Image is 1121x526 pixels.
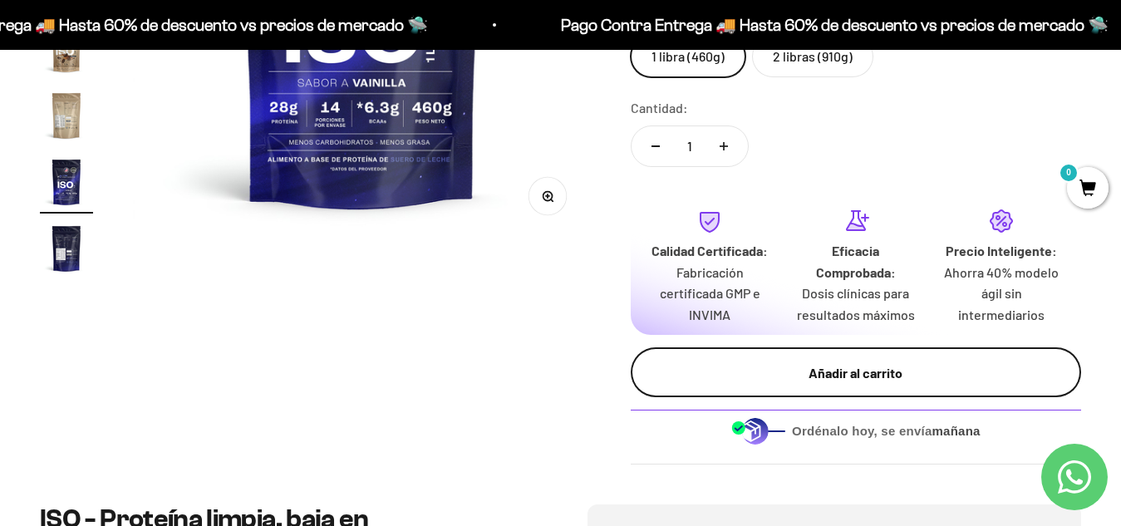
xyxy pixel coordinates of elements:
[631,347,1081,397] button: Añadir al carrito
[20,128,344,157] div: Más detalles sobre la fecha exacta de entrega.
[1059,163,1079,183] mark: 0
[40,222,93,280] button: Ir al artículo 17
[40,222,93,275] img: Proteína Aislada (ISO)
[40,89,93,142] img: Proteína Aislada (ISO)
[20,79,344,124] div: Un aval de expertos o estudios clínicos en la página.
[40,22,93,81] button: Ir al artículo 14
[731,417,785,445] img: Despacho sin intermediarios
[816,243,896,280] strong: Eficacia Comprobada:
[20,27,344,65] p: ¿Qué te daría la seguridad final para añadir este producto a tu carrito?
[651,243,768,258] strong: Calidad Certificada:
[700,126,748,166] button: Aumentar cantidad
[664,362,1048,384] div: Añadir al carrito
[40,89,93,147] button: Ir al artículo 15
[651,262,769,326] p: Fabricación certificada GMP e INVIMA
[942,262,1061,326] p: Ahorra 40% modelo ágil sin intermediarios
[20,161,344,190] div: Un mensaje de garantía de satisfacción visible.
[1067,180,1109,199] a: 0
[543,12,1090,38] p: Pago Contra Entrega 🚚 Hasta 60% de descuento vs precios de mercado 🛸
[40,155,93,209] img: Proteína Aislada (ISO)
[270,248,344,276] button: Enviar
[946,243,1057,258] strong: Precio Inteligente:
[20,194,344,239] div: La confirmación de la pureza de los ingredientes.
[631,97,688,119] label: Cantidad:
[632,126,680,166] button: Reducir cantidad
[272,248,342,276] span: Enviar
[792,422,981,440] span: Ordénalo hoy, se envía
[40,155,93,214] button: Ir al artículo 16
[796,283,915,325] p: Dosis clínicas para resultados máximos
[932,424,981,438] b: mañana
